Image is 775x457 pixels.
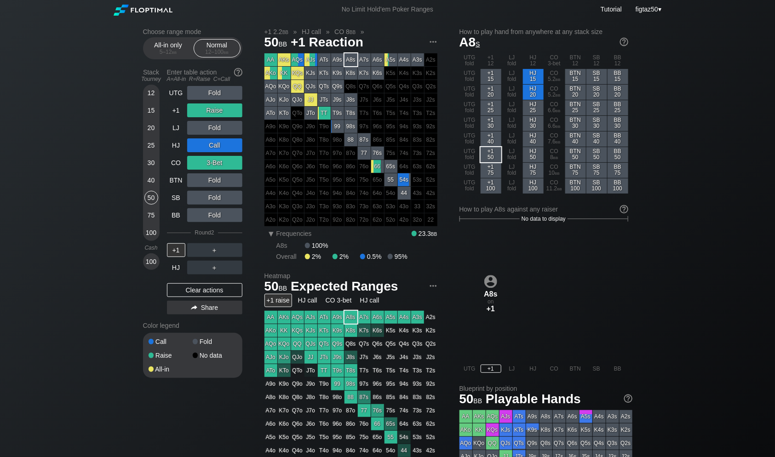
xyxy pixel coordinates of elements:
[428,37,438,47] img: ellipsis.fd386fe8.svg
[291,133,304,146] div: 100% fold in prior round
[193,352,237,359] div: No data
[523,147,544,162] div: HJ 50
[191,305,197,310] img: share.864f2f62.svg
[304,173,317,186] div: 100% fold in prior round
[565,100,586,115] div: BTN 25
[481,147,501,162] div: +1 50
[264,200,277,213] div: 100% fold in prior round
[344,200,357,213] div: 100% fold in prior round
[411,187,424,200] div: 100% fold in prior round
[425,187,437,200] div: 100% fold in prior round
[331,120,344,133] div: 99
[291,173,304,186] div: 100% fold in prior round
[565,85,586,100] div: BTN 20
[344,133,357,146] div: 88
[149,366,193,372] div: All-in
[459,147,480,162] div: UTG fold
[278,200,291,213] div: 100% fold in prior round
[502,131,522,147] div: LJ fold
[565,69,586,84] div: BTN 15
[481,131,501,147] div: +1 40
[398,120,411,133] div: 100% fold in prior round
[344,120,357,133] div: 98s
[523,178,544,194] div: HJ 100
[557,185,562,192] span: bb
[291,93,304,106] div: QJo
[321,28,334,35] span: »
[565,147,586,162] div: BTN 50
[144,255,158,268] div: 100
[371,160,384,173] div: 66
[411,133,424,146] div: 100% fold in prior round
[358,160,371,173] div: 100% fold in prior round
[544,147,565,162] div: CO 8
[139,76,163,82] div: Tourney
[608,147,628,162] div: BB 50
[484,275,497,288] img: icon-avatar.b40e07d9.svg
[291,120,304,133] div: 100% fold in prior round
[291,107,304,120] div: 100% fold in prior round
[371,147,384,160] div: 76s
[425,53,437,66] div: 100% fold in prior round
[167,156,185,170] div: CO
[565,116,586,131] div: BTN 30
[149,49,188,55] div: 5 – 12
[331,107,344,120] div: T9s
[608,100,628,115] div: BB 25
[304,107,317,120] div: JTo
[476,38,480,48] span: s
[523,85,544,100] div: HJ 20
[114,5,172,16] img: Floptimal logo
[264,187,277,200] div: 100% fold in prior round
[278,80,291,93] div: KQo
[358,107,371,120] div: 100% fold in prior round
[291,67,304,80] div: KQs
[459,116,480,131] div: UTG fold
[586,131,607,147] div: SB 40
[425,173,437,186] div: 100% fold in prior round
[304,200,317,213] div: 100% fold in prior round
[544,100,565,115] div: CO 6.6
[291,147,304,160] div: 100% fold in prior round
[278,53,291,66] div: AKs
[481,100,501,115] div: +1 25
[385,53,397,66] div: A5s
[636,6,658,13] span: figtaz50
[411,67,424,80] div: 100% fold in prior round
[264,53,277,66] div: AA
[282,28,288,35] span: bb
[350,28,356,35] span: bb
[425,80,437,93] div: 100% fold in prior round
[608,163,628,178] div: BB 75
[289,35,365,51] span: +1 Reaction
[358,80,371,93] div: 100% fold in prior round
[371,187,384,200] div: 100% fold in prior round
[459,28,628,35] h2: How to play hand from anywhere at any stack size
[344,53,357,66] div: A8s
[167,76,242,82] div: A=All-in R=Raise C=Call
[278,93,291,106] div: KJo
[459,178,480,194] div: UTG fold
[523,163,544,178] div: HJ 75
[358,67,371,80] div: K7s
[556,91,561,98] span: bb
[358,147,371,160] div: 77
[144,208,158,222] div: 75
[502,116,522,131] div: LJ fold
[358,120,371,133] div: 100% fold in prior round
[224,49,229,55] span: bb
[608,131,628,147] div: BB 40
[608,53,628,69] div: BB 12
[619,37,629,47] img: help.32db89a4.svg
[167,103,185,117] div: +1
[172,49,177,55] span: bb
[278,120,291,133] div: 100% fold in prior round
[398,53,411,66] div: A4s
[187,86,242,100] div: Fold
[398,147,411,160] div: 100% fold in prior round
[385,133,397,146] div: 100% fold in prior round
[187,173,242,187] div: Fold
[544,163,565,178] div: CO 10
[278,173,291,186] div: 100% fold in prior round
[318,173,331,186] div: 100% fold in prior round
